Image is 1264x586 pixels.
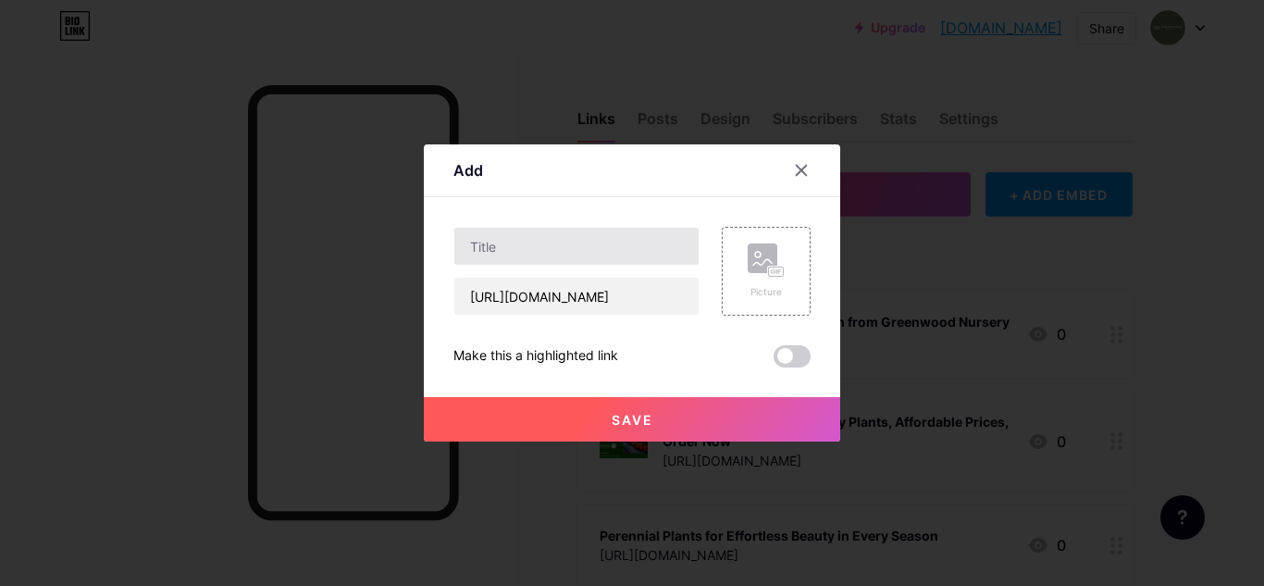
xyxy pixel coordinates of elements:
span: Save [612,412,653,428]
input: Title [454,228,699,265]
button: Save [424,397,840,442]
div: Make this a highlighted link [453,345,618,368]
div: Add [453,159,483,181]
div: Picture [748,285,785,299]
input: URL [454,278,699,315]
